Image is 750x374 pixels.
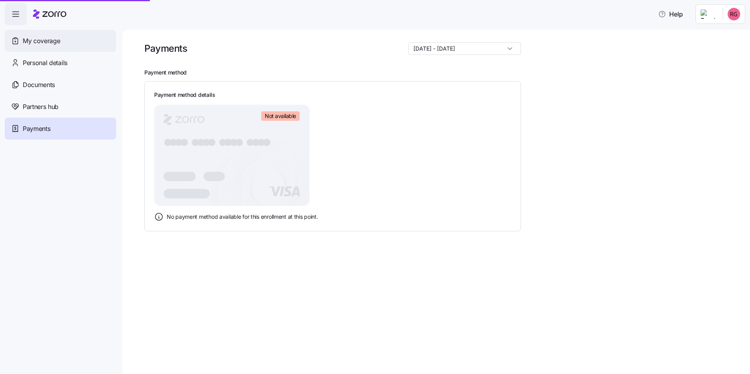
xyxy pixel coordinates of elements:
tspan: ● [235,137,244,148]
tspan: ● [164,137,173,148]
tspan: ● [197,137,206,148]
span: Help [658,9,683,19]
h3: Payment method details [154,91,215,99]
span: Not available [265,113,296,120]
tspan: ● [229,137,238,148]
span: My coverage [23,36,60,46]
img: 6ff3cb32971c95ef7f16a7fefe890eb7 [728,8,740,20]
img: Employer logo [701,9,716,19]
a: Partners hub [5,96,116,118]
span: Partners hub [23,102,58,112]
span: No payment method available for this enrollment at this point. [167,213,318,221]
tspan: ● [224,137,233,148]
a: My coverage [5,30,116,52]
h1: Payments [144,42,187,54]
tspan: ● [169,137,178,148]
a: Payments [5,118,116,140]
span: Personal details [23,58,67,68]
tspan: ● [218,137,228,148]
tspan: ● [180,137,189,148]
span: Documents [23,80,55,90]
h2: Payment method [144,69,739,76]
tspan: ● [175,137,184,148]
a: Personal details [5,52,116,74]
button: Help [652,6,689,22]
tspan: ● [202,137,211,148]
tspan: ● [208,137,217,148]
tspan: ● [262,137,271,148]
span: Payments [23,124,50,134]
a: Documents [5,74,116,96]
tspan: ● [246,137,255,148]
tspan: ● [191,137,200,148]
tspan: ● [251,137,260,148]
tspan: ● [257,137,266,148]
